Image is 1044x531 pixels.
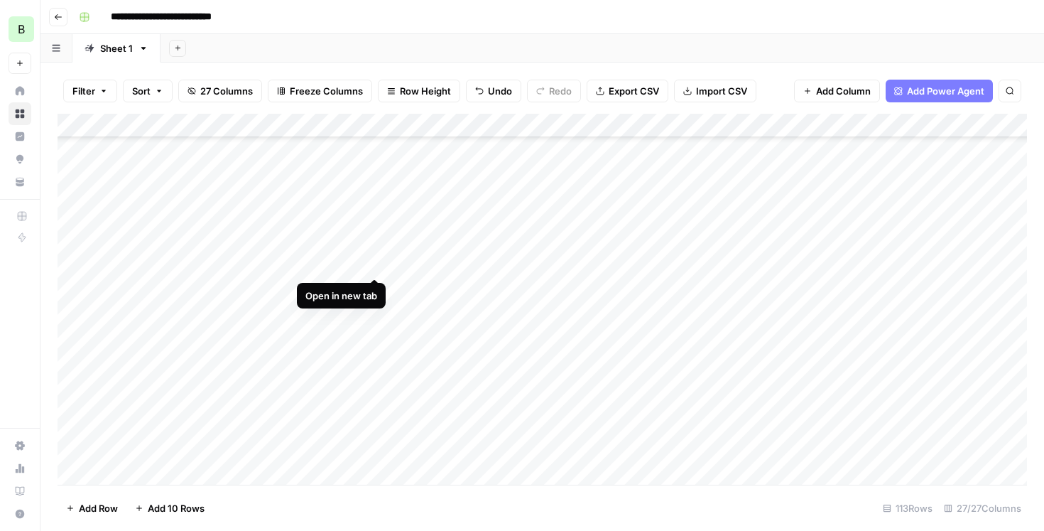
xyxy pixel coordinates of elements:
button: Undo [466,80,521,102]
a: Sheet 1 [72,34,161,63]
span: Sort [132,84,151,98]
div: 113 Rows [877,497,938,520]
button: Filter [63,80,117,102]
span: Row Height [400,84,451,98]
button: Add Row [58,497,126,520]
a: Usage [9,457,31,480]
a: Learning Hub [9,480,31,503]
span: Add Row [79,501,118,515]
span: Redo [549,84,572,98]
a: Browse [9,102,31,125]
button: Freeze Columns [268,80,372,102]
button: Add Power Agent [886,80,993,102]
span: Undo [488,84,512,98]
button: Redo [527,80,581,102]
button: Row Height [378,80,460,102]
button: Workspace: Blindspot [9,11,31,47]
button: Export CSV [587,80,668,102]
a: Insights [9,125,31,148]
button: Add 10 Rows [126,497,213,520]
span: Import CSV [696,84,747,98]
button: Help + Support [9,503,31,525]
span: Add Column [816,84,871,98]
button: Sort [123,80,173,102]
span: 27 Columns [200,84,253,98]
span: B [18,21,25,38]
div: Open in new tab [305,289,377,303]
a: Opportunities [9,148,31,171]
span: Freeze Columns [290,84,363,98]
button: Import CSV [674,80,756,102]
span: Add 10 Rows [148,501,205,515]
span: Export CSV [609,84,659,98]
button: 27 Columns [178,80,262,102]
a: Settings [9,434,31,457]
span: Filter [72,84,95,98]
button: Add Column [794,80,880,102]
span: Add Power Agent [907,84,984,98]
a: Home [9,80,31,102]
div: 27/27 Columns [938,497,1027,520]
div: Sheet 1 [100,41,133,55]
a: Your Data [9,171,31,193]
